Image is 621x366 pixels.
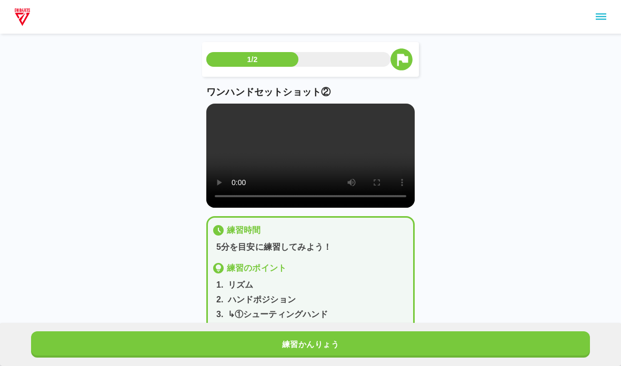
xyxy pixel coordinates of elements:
button: sidemenu [592,8,610,26]
p: 1/2 [247,54,258,65]
p: 練習時間 [227,224,261,237]
p: 5分を目安に練習してみよう！ [216,241,409,253]
p: 3 . [216,308,224,321]
p: ワンハンドセットショット② [206,85,415,99]
p: ↳①シューティングハンド [228,308,328,321]
img: dummy [13,6,32,27]
p: ハンドポジション [228,293,296,306]
p: 練習のポイント [227,262,286,274]
p: 1 . [216,279,224,291]
p: 2 . [216,293,224,306]
p: リズム [228,279,253,291]
button: 練習かんりょう [31,331,590,358]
